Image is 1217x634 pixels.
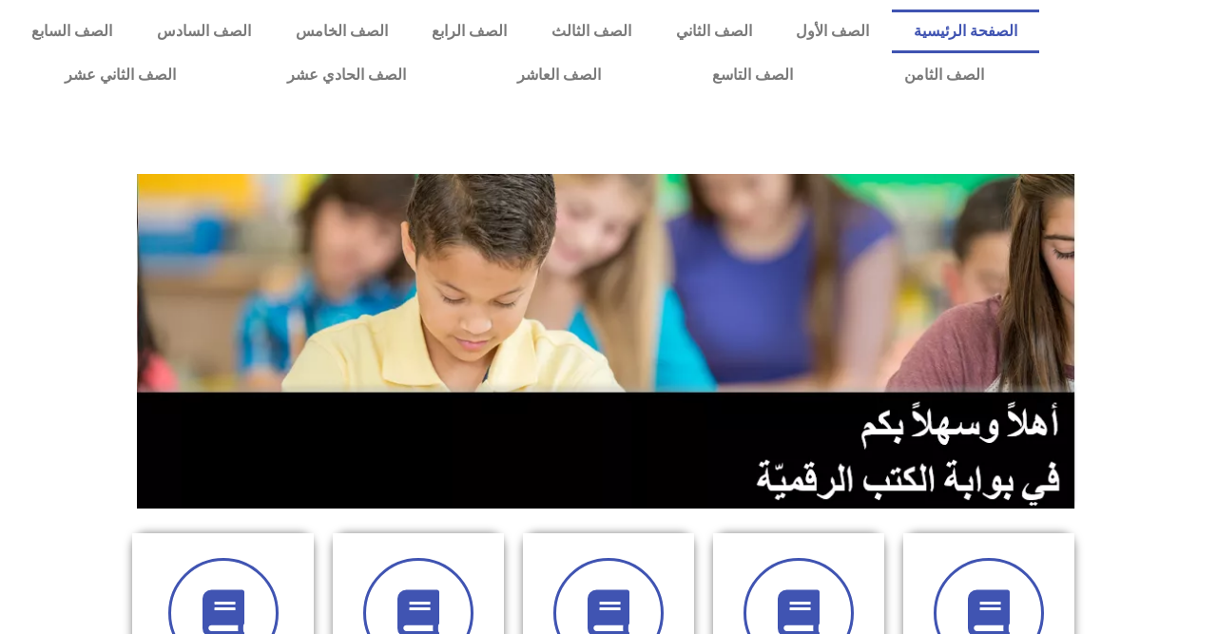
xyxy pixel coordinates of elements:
a: الصف العاشر [462,53,657,97]
a: الصف الثامن [849,53,1040,97]
a: الصف السابع [10,10,135,53]
a: الصف الرابع [410,10,530,53]
a: الصف الخامس [273,10,410,53]
a: الصف الثاني [653,10,774,53]
a: الصف الأول [774,10,892,53]
a: الصفحة الرئيسية [892,10,1040,53]
a: الصف التاسع [657,53,849,97]
a: الصف الحادي عشر [232,53,462,97]
a: الصف الثالث [530,10,654,53]
a: الصف السادس [135,10,274,53]
a: الصف الثاني عشر [10,53,232,97]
